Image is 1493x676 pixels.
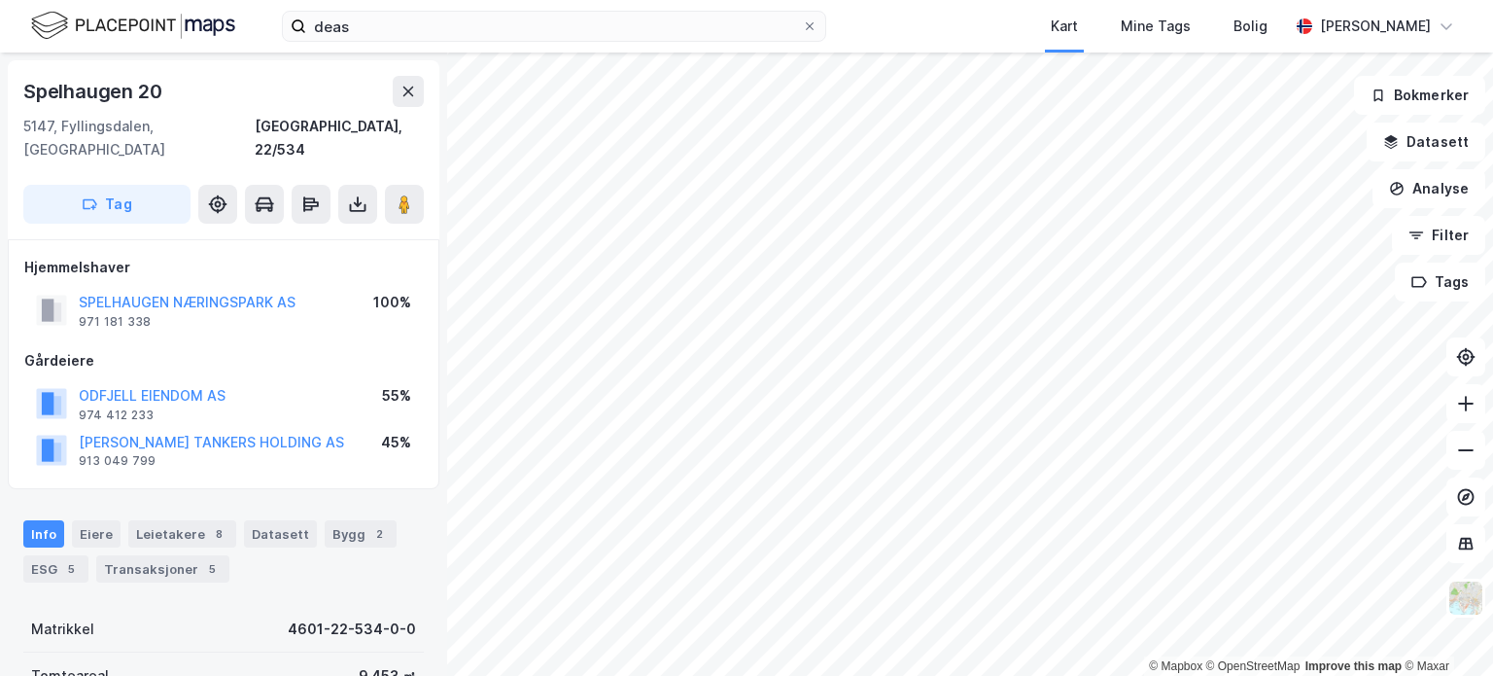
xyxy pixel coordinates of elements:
[1392,216,1485,255] button: Filter
[61,559,81,579] div: 5
[23,76,165,107] div: Spelhaugen 20
[306,12,802,41] input: Søk på adresse, matrikkel, gårdeiere, leietakere eller personer
[24,349,423,373] div: Gårdeiere
[255,115,424,161] div: [GEOGRAPHIC_DATA], 22/534
[1396,583,1493,676] div: Kontrollprogram for chat
[72,520,121,548] div: Eiere
[31,9,235,43] img: logo.f888ab2527a4732fd821a326f86c7f29.svg
[202,559,222,579] div: 5
[209,524,228,544] div: 8
[1447,580,1484,617] img: Z
[128,520,236,548] div: Leietakere
[369,524,389,544] div: 2
[79,314,151,330] div: 971 181 338
[1305,659,1402,673] a: Improve this map
[1233,15,1267,38] div: Bolig
[1121,15,1191,38] div: Mine Tags
[23,185,191,224] button: Tag
[1320,15,1431,38] div: [PERSON_NAME]
[1396,583,1493,676] iframe: Chat Widget
[1354,76,1485,115] button: Bokmerker
[1051,15,1078,38] div: Kart
[1206,659,1301,673] a: OpenStreetMap
[373,291,411,314] div: 100%
[1367,123,1485,161] button: Datasett
[1372,169,1485,208] button: Analyse
[325,520,397,548] div: Bygg
[23,555,88,583] div: ESG
[24,256,423,279] div: Hjemmelshaver
[79,408,154,423] div: 974 412 233
[96,555,229,583] div: Transaksjoner
[23,520,64,548] div: Info
[1395,263,1485,302] button: Tags
[288,618,416,641] div: 4601-22-534-0-0
[1149,659,1202,673] a: Mapbox
[23,115,255,161] div: 5147, Fyllingsdalen, [GEOGRAPHIC_DATA]
[382,384,411,408] div: 55%
[31,618,94,641] div: Matrikkel
[381,431,411,454] div: 45%
[244,520,317,548] div: Datasett
[79,453,156,469] div: 913 049 799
